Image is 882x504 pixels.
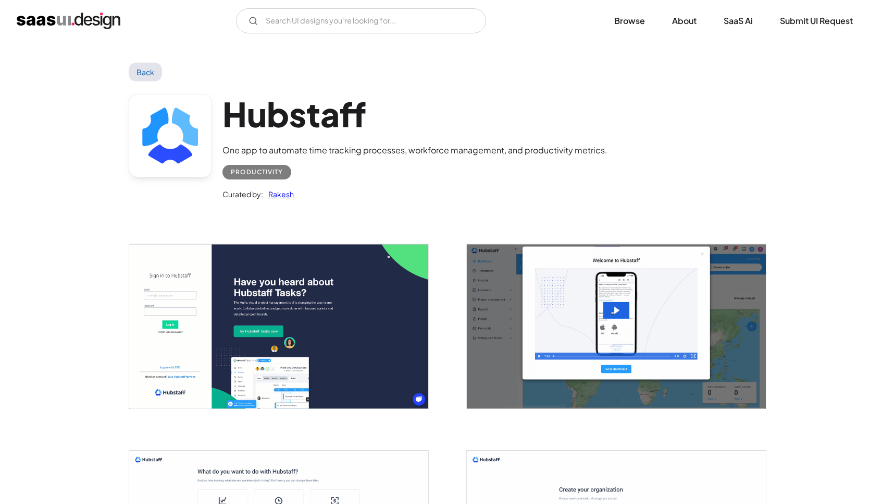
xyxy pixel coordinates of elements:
[236,8,486,33] input: Search UI designs you're looking for...
[767,9,865,32] a: Submit UI Request
[222,144,607,157] div: One app to automate time tracking processes, workforce management, and productivity metrics.
[129,63,163,81] a: Back
[660,9,709,32] a: About
[222,94,607,134] h1: Hubstaff
[711,9,765,32] a: SaaS Ai
[236,8,486,33] form: Email Form
[231,166,283,178] div: Productivity
[602,9,657,32] a: Browse
[129,244,428,409] img: 645b3611fd781a12a5720701_Sign%20In%20Hubstaff%20Time%20Tracking%20and%20Productivity%20Monitoring...
[129,244,428,409] a: open lightbox
[467,244,766,409] a: open lightbox
[222,188,263,200] div: Curated by:
[467,244,766,409] img: 645b361189482a0928e65746_Hubstaff%20Time%20Tracking%20and%20Productivity%20Monitoring%20Tool%20We...
[263,188,294,200] a: Rakesh
[17,13,120,29] a: home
